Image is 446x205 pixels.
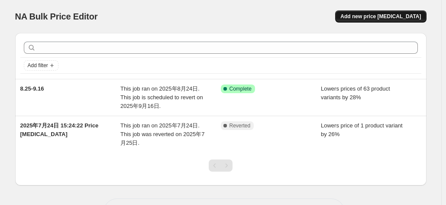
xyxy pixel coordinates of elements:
[321,122,403,137] span: Lowers price of 1 product variant by 26%
[28,62,48,69] span: Add filter
[321,85,390,101] span: Lowers prices of 63 product variants by 28%
[209,159,233,172] nav: Pagination
[24,60,58,71] button: Add filter
[229,85,252,92] span: Complete
[229,122,251,129] span: Reverted
[20,122,99,137] span: 2025年7月24日 15:24:22 Price [MEDICAL_DATA]
[340,13,421,20] span: Add new price [MEDICAL_DATA]
[120,85,203,109] span: This job ran on 2025年8月24日. This job is scheduled to revert on 2025年9月16日.
[15,12,98,21] span: NA Bulk Price Editor
[335,10,426,23] button: Add new price [MEDICAL_DATA]
[20,85,44,92] span: 8.25-9.16
[120,122,204,146] span: This job ran on 2025年7月24日. This job was reverted on 2025年7月25日.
